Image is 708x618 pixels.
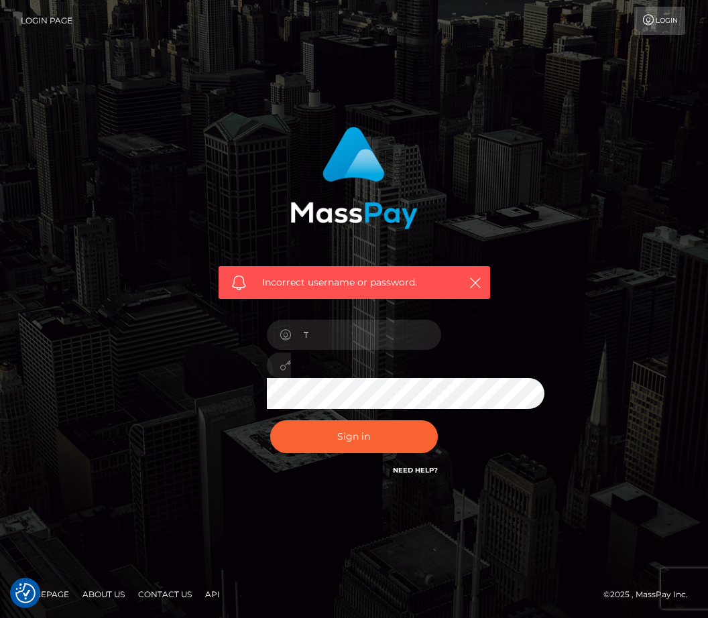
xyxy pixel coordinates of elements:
a: Login Page [21,7,72,35]
div: © 2025 , MassPay Inc. [603,587,698,602]
a: API [200,584,225,605]
input: Username... [291,320,441,350]
a: Homepage [15,584,74,605]
a: Need Help? [393,466,438,475]
button: Consent Preferences [15,583,36,603]
img: MassPay Login [290,127,418,229]
a: Login [634,7,685,35]
button: Sign in [270,420,438,453]
a: About Us [77,584,130,605]
img: Revisit consent button [15,583,36,603]
a: Contact Us [133,584,197,605]
span: Incorrect username or password. [262,275,453,290]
